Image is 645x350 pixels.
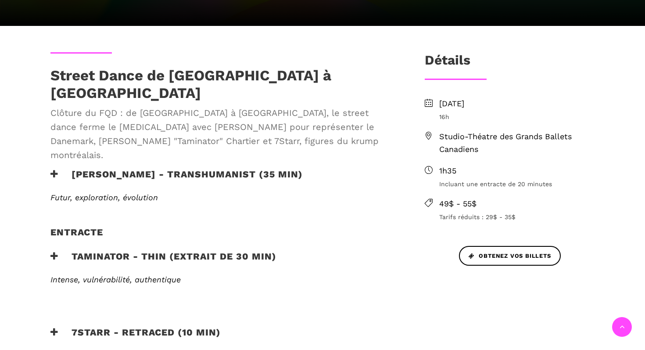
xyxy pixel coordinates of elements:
h3: [PERSON_NAME] - TRANSHUMANIST (35 min) [50,169,303,191]
span: Intense, vulnérabilité, authentique [50,275,181,284]
span: Incluant une entracte de 20 minutes [439,179,595,189]
span: Futur, exploration, évolution [50,193,158,202]
span: Clôture du FQD : de [GEOGRAPHIC_DATA] à [GEOGRAPHIC_DATA], le street dance ferme le [MEDICAL_DATA... [50,106,396,162]
h3: Taminator - Thin (extrait de 30 min) [50,251,276,273]
h3: 7Starr - Retraced (10 min) [50,327,221,349]
span: Tarifs réduits : 29$ - 35$ [439,212,595,222]
a: Obtenez vos billets [459,246,561,266]
span: 49$ - 55$ [439,198,595,210]
span: 16h [439,112,595,122]
span: 1h35 [439,165,595,177]
h4: Entracte [50,227,103,249]
h3: Détails [425,52,470,74]
h1: Street Dance de [GEOGRAPHIC_DATA] à [GEOGRAPHIC_DATA] [50,67,396,101]
span: Studio-Théatre des Grands Ballets Canadiens [439,130,595,156]
span: [DATE] [439,97,595,110]
span: Obtenez vos billets [469,252,551,261]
